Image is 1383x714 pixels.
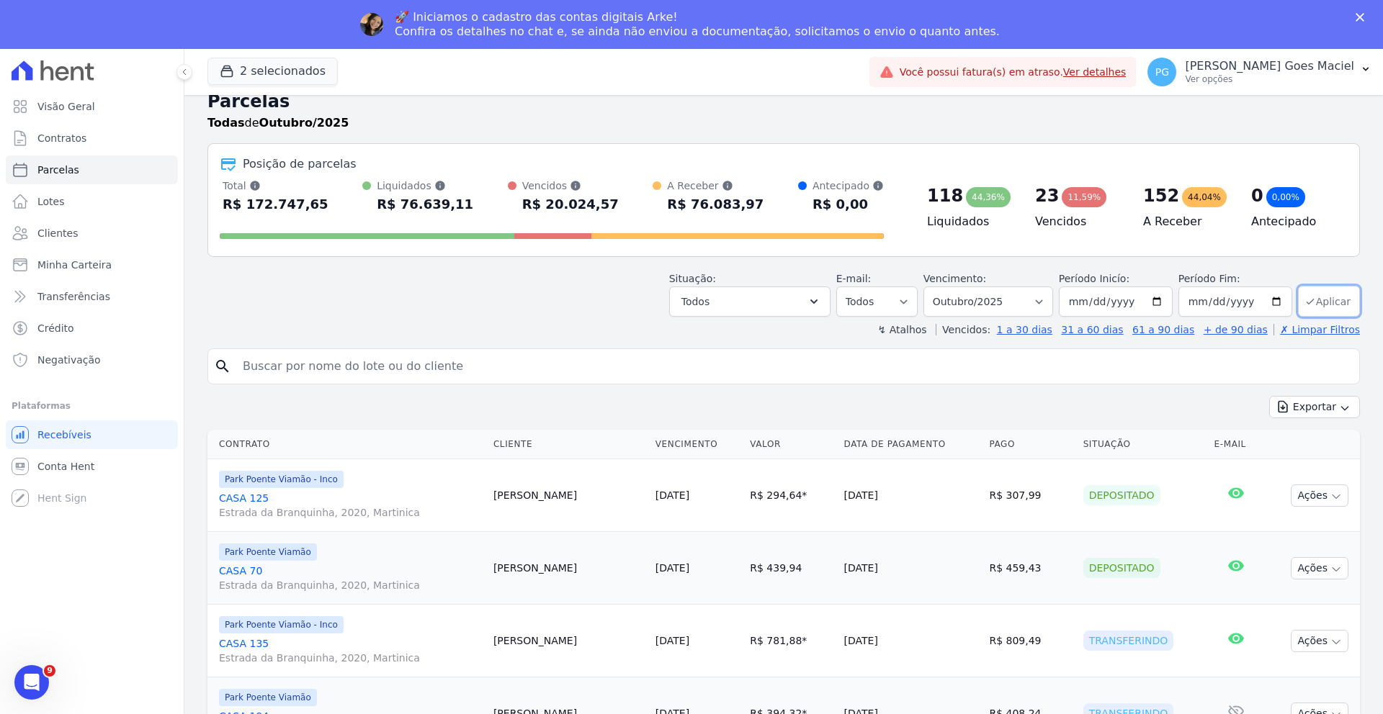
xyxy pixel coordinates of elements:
th: Valor [744,430,838,459]
td: R$ 809,49 [983,605,1077,677]
span: Contratos [37,131,86,145]
td: [DATE] [838,532,984,605]
div: 0 [1251,184,1263,207]
div: 11,59% [1062,187,1106,207]
th: Vencimento [650,430,744,459]
div: R$ 76.083,97 [667,193,764,216]
a: [DATE] [655,489,689,501]
label: Vencimento: [923,273,986,284]
h4: A Receber [1143,213,1228,230]
span: Recebíveis [37,428,91,442]
h2: Parcelas [207,89,1360,114]
button: Ações [1291,484,1348,507]
button: Ações [1291,557,1348,579]
td: R$ 307,99 [983,459,1077,532]
td: [PERSON_NAME] [488,532,650,605]
a: Ver detalhes [1063,66,1127,78]
th: Contrato [207,430,488,459]
strong: Outubro/2025 [259,116,349,130]
input: Buscar por nome do lote ou do cliente [234,352,1353,381]
th: Cliente [488,430,650,459]
a: Negativação [6,345,178,374]
td: [PERSON_NAME] [488,605,650,677]
a: [DATE] [655,635,689,646]
div: Total [223,178,328,193]
p: [PERSON_NAME] Goes Maciel [1185,59,1354,73]
button: 2 selecionados [207,58,338,85]
td: R$ 294,64 [744,459,838,532]
button: Exportar [1269,396,1360,418]
div: 44,36% [966,187,1011,207]
a: Transferências [6,282,178,311]
span: 9 [44,665,55,677]
i: search [214,358,231,375]
div: R$ 172.747,65 [223,193,328,216]
td: R$ 459,43 [983,532,1077,605]
button: Aplicar [1298,286,1360,317]
div: 0,00% [1266,187,1305,207]
button: Ações [1291,630,1348,652]
th: E-mail [1209,430,1264,459]
span: Estrada da Branquinha, 2020, Martinica [219,651,482,665]
span: Park Poente Viamão [219,543,317,561]
div: Antecipado [813,178,884,193]
a: Crédito [6,314,178,343]
a: 31 a 60 dias [1061,324,1123,335]
p: de [207,114,349,132]
th: Pago [983,430,1077,459]
a: Contratos [6,124,178,153]
div: Transferindo [1083,631,1174,651]
button: Todos [669,286,831,317]
a: Parcelas [6,155,178,184]
strong: Todas [207,116,245,130]
span: Conta Hent [37,459,94,474]
td: R$ 439,94 [744,532,838,605]
div: 44,04% [1182,187,1227,207]
a: Visão Geral [6,92,178,121]
span: Todos [681,293,710,310]
a: 61 a 90 dias [1132,324,1194,335]
img: Profile image for Adriane [360,13,383,36]
th: Situação [1078,430,1209,459]
span: Você possui fatura(s) em atraso. [900,65,1127,80]
div: Fechar [1356,13,1370,22]
span: Transferências [37,289,110,304]
span: Park Poente Viamão - Inco [219,616,344,633]
label: Período Fim: [1178,271,1292,286]
label: Período Inicío: [1059,273,1129,284]
div: R$ 76.639,11 [377,193,473,216]
div: 23 [1035,184,1059,207]
a: CASA 70Estrada da Branquinha, 2020, Martinica [219,564,482,592]
div: Posição de parcelas [243,155,357,173]
div: Depositado [1083,558,1160,578]
td: R$ 781,88 [744,605,838,677]
span: Negativação [37,353,101,367]
span: Visão Geral [37,99,95,114]
span: Estrada da Branquinha, 2020, Martinica [219,578,482,592]
label: E-mail: [836,273,872,284]
h4: Liquidados [927,213,1012,230]
span: Minha Carteira [37,258,112,272]
span: Clientes [37,226,78,240]
a: + de 90 dias [1204,324,1268,335]
td: [DATE] [838,459,984,532]
div: A Receber [667,178,764,193]
label: Situação: [669,273,716,284]
div: R$ 20.024,57 [522,193,619,216]
span: Parcelas [37,163,79,177]
a: Conta Hent [6,452,178,481]
th: Data de Pagamento [838,430,984,459]
h4: Antecipado [1251,213,1336,230]
span: Park Poente Viamão [219,689,317,706]
a: Recebíveis [6,420,178,449]
a: Clientes [6,219,178,248]
a: Lotes [6,187,178,216]
a: CASA 135Estrada da Branquinha, 2020, Martinica [219,636,482,665]
a: 1 a 30 dias [997,324,1052,335]
span: PG [1155,67,1169,77]
div: Plataformas [12,397,172,415]
p: Ver opções [1185,73,1354,85]
div: Liquidados [377,178,473,193]
span: Estrada da Branquinha, 2020, Martinica [219,505,482,520]
a: Minha Carteira [6,250,178,279]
